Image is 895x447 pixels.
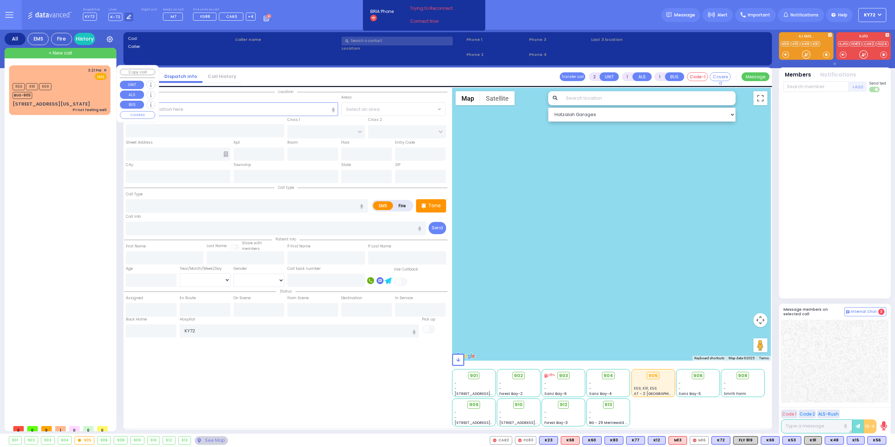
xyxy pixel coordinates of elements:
label: Township [234,162,251,168]
label: Call Type [126,192,143,197]
div: K72 [711,436,730,445]
div: CAR2 [490,436,512,445]
img: red-radio-icon.svg [493,439,496,442]
img: red-radio-icon.svg [518,439,522,442]
button: Toggle fullscreen view [753,91,767,105]
span: Location [275,89,297,94]
label: On Scene [234,295,251,301]
label: In Service [395,295,413,301]
label: Cross 1 [287,117,300,123]
button: Show satellite imagery [480,91,515,105]
button: Copy call [120,69,155,75]
label: Medic on call [163,8,185,12]
label: Cross 2 [368,117,382,123]
div: K83 [604,436,623,445]
label: Location [342,45,464,51]
span: K56 [13,83,25,90]
label: Destination [341,295,362,301]
button: ALS [632,72,652,81]
label: Floor [341,140,350,145]
span: [STREET_ADDRESS][PERSON_NAME] [454,391,521,396]
div: K60 [582,436,602,445]
label: Areas [341,95,352,100]
button: Map camera controls [753,313,767,327]
span: - [589,415,591,420]
div: K12 [648,436,666,445]
label: Last 3 location [591,37,679,43]
span: Patient info [272,237,300,242]
div: See map [195,436,228,445]
span: Send text [869,81,886,86]
span: Internal Chat [851,309,877,314]
span: Forest Bay-3 [544,420,568,425]
span: Phone 3 [529,37,589,43]
span: - [679,386,681,391]
span: - [499,415,501,420]
img: comment-alt.png [846,310,850,314]
a: Dispatch info [159,73,202,80]
span: - [724,386,726,391]
label: Use Callback [394,267,418,272]
label: Cad: [128,36,232,42]
label: Call Info [126,214,141,219]
span: Call type [274,185,298,190]
div: ALS [668,436,687,445]
a: K91 [811,41,820,46]
button: Message [742,72,769,81]
div: 910 [148,437,160,444]
label: First Name [126,244,146,249]
span: Sanz Bay-6 [544,391,567,396]
div: 902 [25,437,38,444]
a: K56 [781,41,790,46]
img: message.svg [666,12,672,17]
label: Back Home [126,317,147,322]
small: Share with [242,240,262,246]
span: - [499,381,501,386]
span: - [499,386,501,391]
span: 903 [559,372,568,379]
div: BLS [582,436,602,445]
span: 0 [69,426,80,431]
span: - [724,381,726,386]
label: Age [126,266,133,272]
button: UNIT [600,72,619,81]
button: Code 2 [799,410,816,418]
span: EMS [95,73,107,80]
input: Search location [561,91,736,105]
span: 909 [469,401,479,408]
div: ALS [561,436,580,445]
label: Hospital [180,317,195,322]
label: Street Address [126,140,153,145]
div: [STREET_ADDRESS][US_STATE] [13,101,90,108]
img: Logo [28,10,74,19]
label: Fire [393,201,412,210]
label: Caller: [128,44,232,50]
label: Gender [234,266,247,272]
label: Night unit [141,8,157,12]
label: State [341,162,351,168]
img: Google [454,352,477,361]
span: + New call [49,50,72,57]
a: Connect Now [410,18,465,24]
span: BG - 29 Merriewold S. [589,420,628,425]
div: 905 [75,437,94,444]
label: Entry Code [395,140,415,145]
div: BLS [648,436,666,445]
span: - [454,415,457,420]
div: BLS [761,436,780,445]
button: Notifications [820,71,856,79]
span: Other building occupants [223,151,228,157]
span: K69, K91, K56 [634,386,657,391]
input: Search location here [126,102,338,116]
label: Pick up [422,317,435,322]
label: P First Name [287,244,310,249]
span: [STREET_ADDRESS][PERSON_NAME] [454,420,521,425]
div: K91 [804,436,822,445]
span: M7 [171,14,177,19]
button: Send [429,222,446,234]
a: FD83 [850,41,862,46]
div: 906 [98,437,111,444]
label: Assigned [126,295,143,301]
label: Caller name [235,37,339,43]
label: City [126,162,133,168]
